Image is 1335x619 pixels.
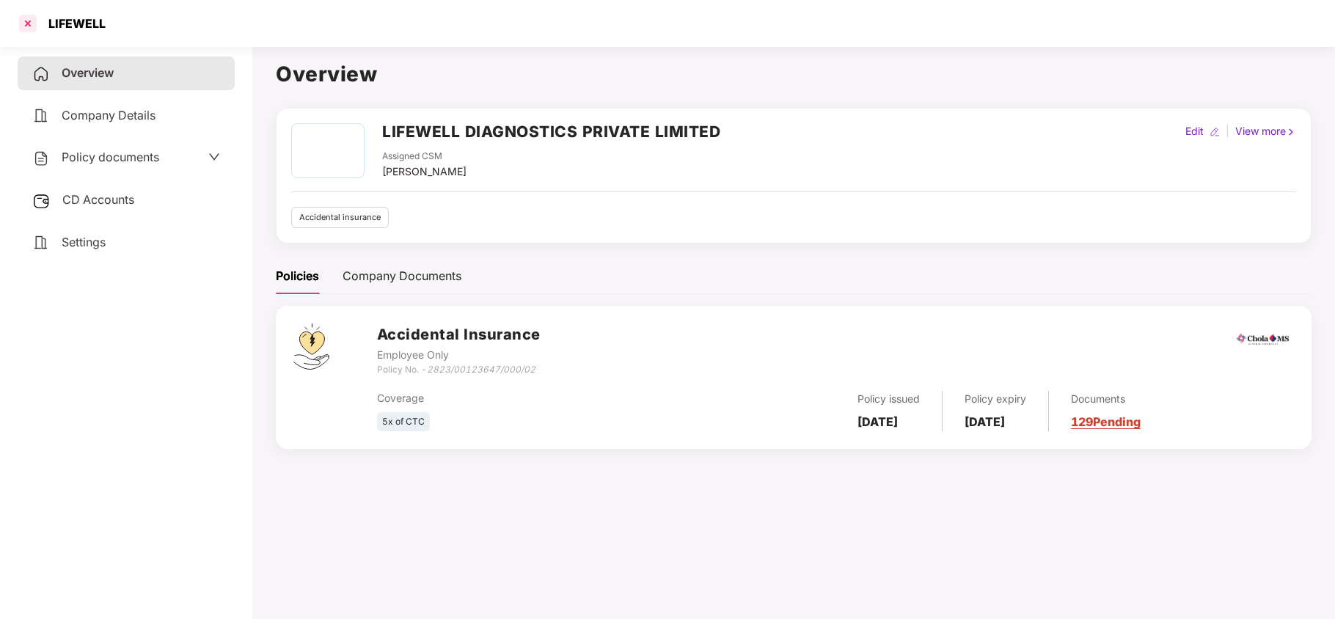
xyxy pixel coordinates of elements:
span: Policy documents [62,150,159,164]
h2: LIFEWELL DIAGNOSTICS PRIVATE LIMITED [382,120,720,144]
h1: Overview [276,58,1312,90]
img: cholams.png [1236,333,1289,345]
div: Documents [1071,391,1141,407]
i: 2823/00123647/000/02 [427,364,535,375]
div: Employee Only [377,347,541,363]
div: Coverage [377,390,683,406]
div: Policy expiry [965,391,1026,407]
img: editIcon [1210,127,1220,137]
a: 129 Pending [1071,414,1141,429]
img: svg+xml;base64,PHN2ZyB4bWxucz0iaHR0cDovL3d3dy53My5vcmcvMjAwMC9zdmciIHdpZHRoPSIyNCIgaGVpZ2h0PSIyNC... [32,107,50,125]
img: svg+xml;base64,PHN2ZyB4bWxucz0iaHR0cDovL3d3dy53My5vcmcvMjAwMC9zdmciIHdpZHRoPSIyNCIgaGVpZ2h0PSIyNC... [32,234,50,252]
img: rightIcon [1286,127,1296,137]
div: Company Documents [343,267,461,285]
span: down [208,151,220,163]
div: View more [1232,123,1299,139]
span: CD Accounts [62,192,134,207]
img: svg+xml;base64,PHN2ZyB4bWxucz0iaHR0cDovL3d3dy53My5vcmcvMjAwMC9zdmciIHdpZHRoPSI0OS4zMjEiIGhlaWdodD... [293,323,329,370]
div: Policy No. - [377,363,541,377]
img: svg+xml;base64,PHN2ZyB4bWxucz0iaHR0cDovL3d3dy53My5vcmcvMjAwMC9zdmciIHdpZHRoPSIyNCIgaGVpZ2h0PSIyNC... [32,65,50,83]
h3: Accidental Insurance [377,323,541,346]
div: Assigned CSM [382,150,467,164]
b: [DATE] [965,414,1005,429]
span: Company Details [62,108,156,122]
span: Overview [62,65,114,80]
div: Accidental insurance [291,207,389,228]
div: LIFEWELL [40,16,106,31]
img: svg+xml;base64,PHN2ZyB4bWxucz0iaHR0cDovL3d3dy53My5vcmcvMjAwMC9zdmciIHdpZHRoPSIyNCIgaGVpZ2h0PSIyNC... [32,150,50,167]
span: Settings [62,235,106,249]
div: 5x of CTC [377,412,430,432]
div: Policies [276,267,319,285]
b: [DATE] [857,414,898,429]
div: Edit [1182,123,1207,139]
div: Policy issued [857,391,920,407]
div: | [1223,123,1232,139]
img: svg+xml;base64,PHN2ZyB3aWR0aD0iMjUiIGhlaWdodD0iMjQiIHZpZXdCb3g9IjAgMCAyNSAyNCIgZmlsbD0ibm9uZSIgeG... [32,192,51,210]
div: [PERSON_NAME] [382,164,467,180]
